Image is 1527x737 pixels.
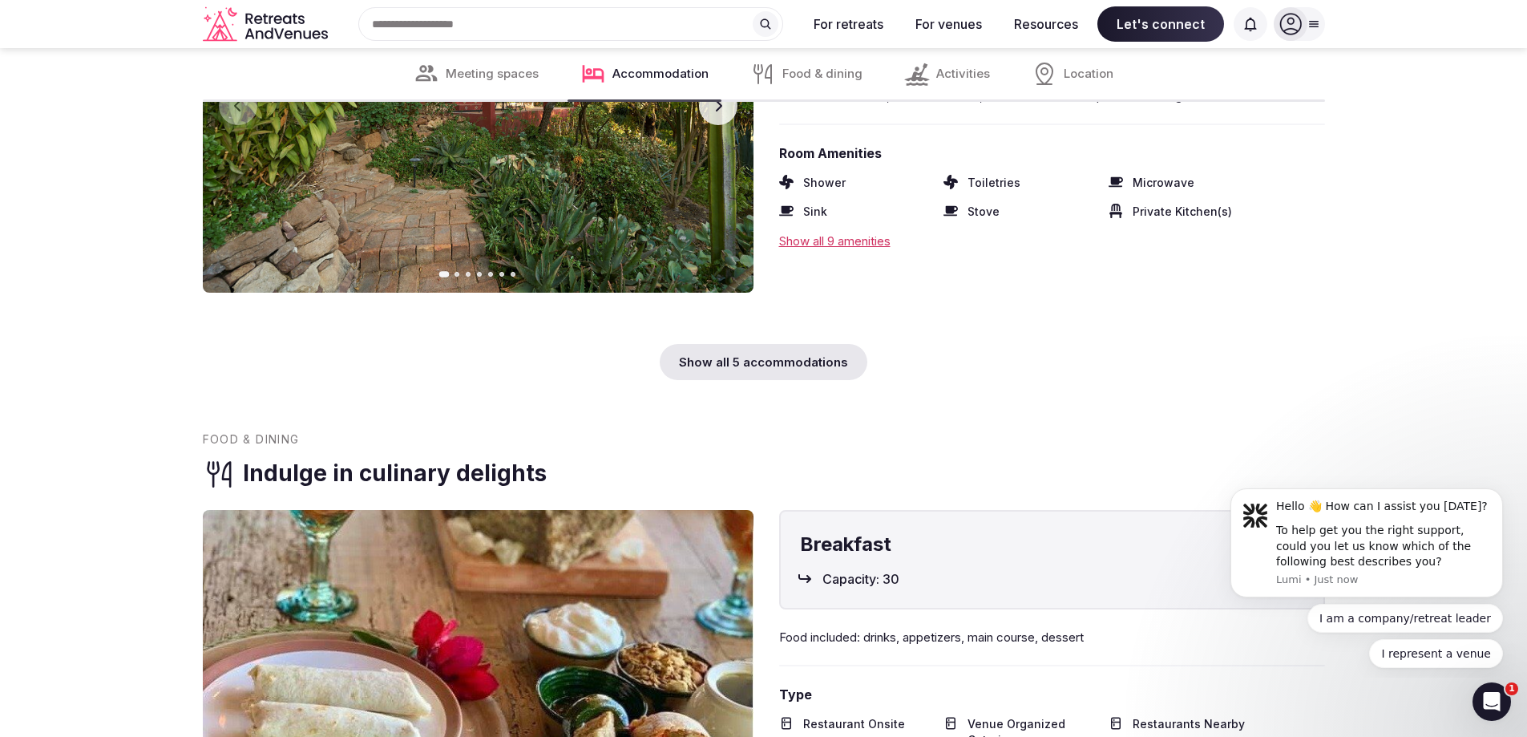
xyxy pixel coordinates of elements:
[466,272,471,277] button: Go to slide 3
[1472,682,1511,721] iframe: Intercom live chat
[936,66,990,83] span: Activities
[499,272,504,277] button: Go to slide 6
[1206,474,1527,678] iframe: Intercom notifications message
[1505,682,1518,695] span: 1
[803,204,827,220] span: Sink
[968,204,1000,220] span: Stove
[1064,66,1113,83] span: Location
[1001,6,1091,42] button: Resources
[800,531,1304,558] h4: Breakfast
[903,6,995,42] button: For venues
[779,233,1325,249] div: Show all 9 amenities
[968,175,1020,191] span: Toiletries
[488,272,493,277] button: Go to slide 5
[203,431,300,447] span: Food & dining
[454,272,459,277] button: Go to slide 2
[203,6,331,43] a: Visit the homepage
[243,458,547,489] h3: Indulge in culinary delights
[439,271,450,277] button: Go to slide 1
[801,6,896,42] button: For retreats
[803,175,846,191] span: Shower
[782,66,862,83] span: Food & dining
[779,630,1084,645] span: Food included: drinks, appetizers, main course, dessert
[446,66,539,83] span: Meeting spaces
[1133,204,1232,220] span: Private Kitchen(s)
[203,6,331,43] svg: Retreats and Venues company logo
[1133,175,1194,191] span: Microwave
[511,272,515,277] button: Go to slide 7
[822,570,899,588] span: Capacity: 30
[779,686,1325,703] span: Type
[660,344,867,380] div: Show all 5 accommodations
[477,272,482,277] button: Go to slide 4
[779,144,1325,162] span: Room Amenities
[1097,6,1224,42] span: Let's connect
[612,66,709,83] span: Accommodation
